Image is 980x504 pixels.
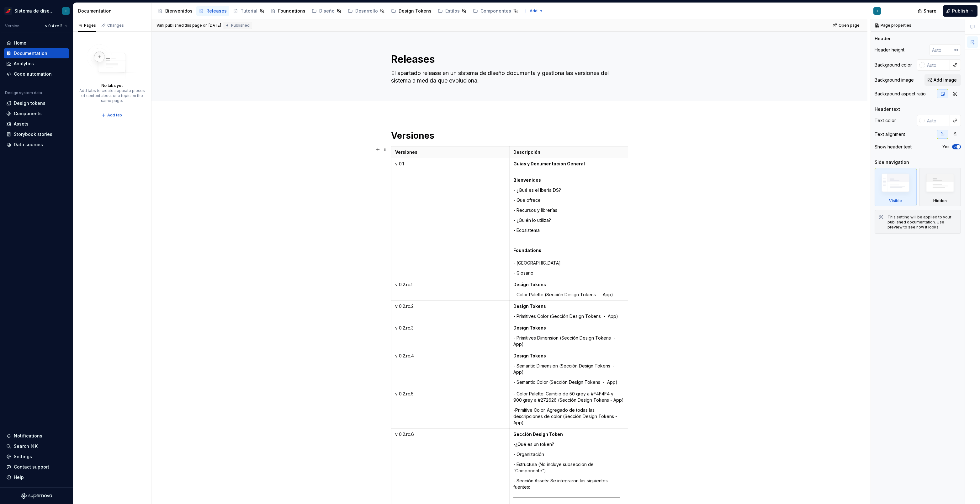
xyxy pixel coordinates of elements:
[278,8,305,14] div: Foundations
[14,474,24,480] div: Help
[839,23,860,28] span: Open page
[924,8,936,14] span: Share
[513,461,624,474] p: - Estructura (No incluye subsección de “Componente”)
[14,100,45,106] div: Design tokens
[14,40,26,46] div: Home
[889,198,902,203] div: Visible
[4,119,69,129] a: Assets
[14,453,32,460] div: Settings
[943,5,977,17] button: Publish
[513,161,585,166] strong: Guías y Documentación General
[4,472,69,482] button: Help
[155,6,195,16] a: Bienvenidos
[14,142,43,148] div: Data sources
[435,6,469,16] a: Estilos
[165,23,221,28] div: published this page on [DATE]
[470,6,521,16] a: Componentes
[513,217,624,223] p: - ¿Quién lo utiliza?
[4,38,69,48] a: Home
[14,443,38,449] div: Search ⌘K
[395,325,506,331] p: v 0.2.rc.3
[355,8,378,14] div: Desarrollo
[4,48,69,58] a: Documentation
[241,8,257,14] div: Tutorial
[4,431,69,441] button: Notifications
[391,130,628,141] h1: Versiones
[319,8,335,14] div: Diseño
[513,197,624,203] p: - Que ofrece
[875,117,896,124] div: Text color
[107,23,124,28] div: Changes
[101,83,123,88] div: No tabs yet
[345,6,387,16] a: Desarrollo
[14,121,29,127] div: Assets
[930,44,954,56] input: Auto
[887,215,957,230] div: This setting will be applied to your published documentation. Use preview to see how it looks.
[231,23,250,28] span: Published
[4,140,69,150] a: Data sources
[513,494,624,500] p: ————————————————————————-
[875,168,917,206] div: Visible
[513,353,546,358] strong: Design Tokens
[5,24,19,29] div: Version
[99,111,125,120] button: Add tab
[21,493,52,499] svg: Supernova Logo
[14,131,52,137] div: Storybook stories
[395,391,506,397] p: v 0.2.rc.5
[513,247,624,266] p: - [GEOGRAPHIC_DATA]
[513,177,541,183] strong: Bienvenidos
[389,6,434,16] a: Design Tokens
[875,106,900,112] div: Header text
[4,109,69,119] a: Components
[513,227,624,233] p: - Ecosistema
[395,149,506,155] p: Versiones
[196,6,229,16] a: Releases
[513,292,624,298] p: - Color Palette (Sección Design Tokens - App)
[5,90,42,95] div: Design system data
[933,198,947,203] div: Hidden
[78,8,149,14] div: Documentation
[230,6,267,16] a: Tutorial
[42,22,70,30] button: v 0.4.rc.2
[513,248,541,253] strong: Foundations
[934,77,957,83] span: Add image
[395,303,506,309] p: v 0.2.rc.2
[914,5,940,17] button: Share
[268,6,308,16] a: Foundations
[14,433,42,439] div: Notifications
[513,303,546,309] strong: Design Tokens
[875,62,912,68] div: Background color
[79,88,145,103] div: Add tabs to create separate pieces of content about one topic on the same page.
[4,441,69,451] button: Search ⌘K
[399,8,432,14] div: Design Tokens
[924,59,950,71] input: Auto
[4,98,69,108] a: Design tokens
[875,159,909,165] div: Side navigation
[1,4,72,18] button: Sistema de diseño IberiaT
[513,379,624,385] p: - Semantic Color (Sección Design Tokens - App)
[65,8,67,13] div: T
[831,21,862,30] a: Open page
[513,207,624,213] p: - Recursos y librerías
[924,74,961,86] button: Add image
[513,441,624,448] p: -¿Qué es un token?
[4,129,69,139] a: Storybook stories
[513,270,624,276] p: - Glosario
[107,113,122,118] span: Add tab
[513,335,624,347] p: - Primitives Dimension (Sección Design Tokens - App)
[395,281,506,288] p: v 0.2.rc.1
[4,452,69,462] a: Settings
[513,187,624,193] p: - ¿Qué es el Iberia DS?
[513,432,563,437] strong: Sección Design Token
[14,71,52,77] div: Code automation
[513,149,624,155] p: Descripción
[390,52,627,67] textarea: Releases
[4,462,69,472] button: Contact support
[395,161,506,167] p: v 0.1
[156,23,164,28] span: Vani
[14,61,34,67] div: Analytics
[445,8,460,14] div: Estilos
[875,144,912,150] div: Show header text
[513,313,624,319] p: - Primitives Color (Sección Design Tokens - App)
